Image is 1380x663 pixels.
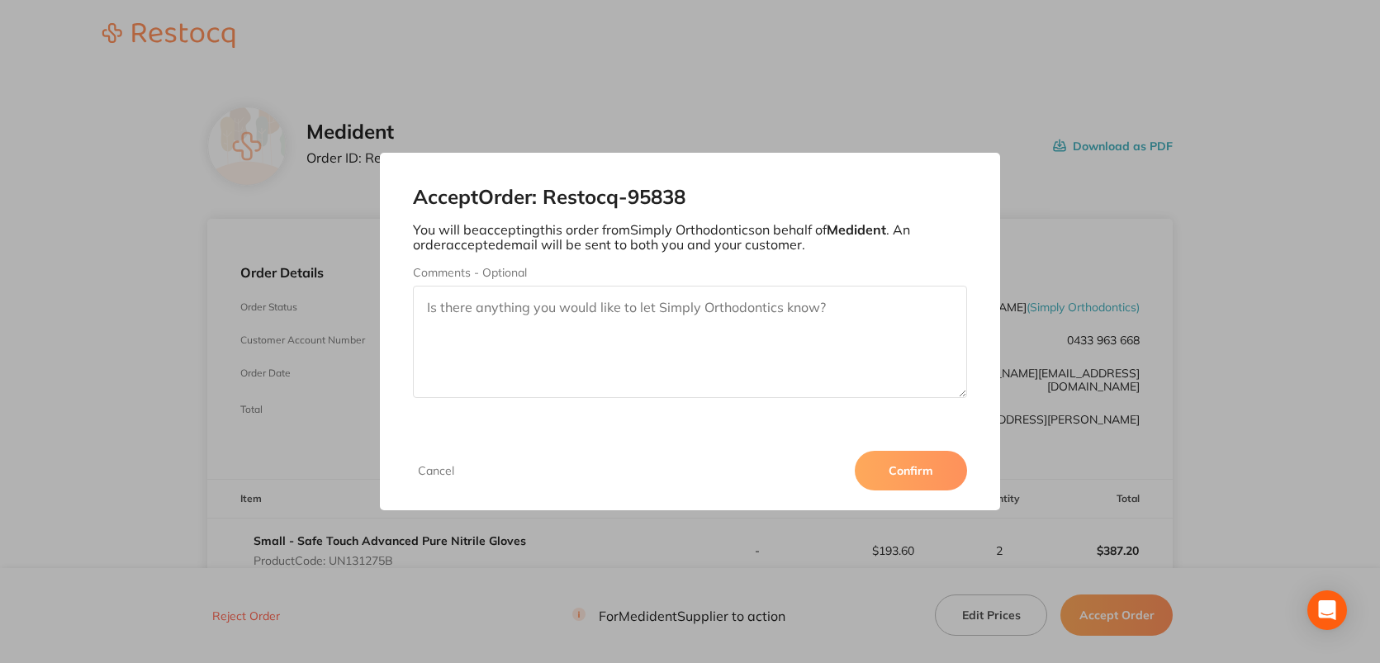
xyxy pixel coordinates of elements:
[413,266,968,279] label: Comments - Optional
[827,221,886,238] b: Medident
[855,451,967,490] button: Confirm
[413,186,968,209] h2: Accept Order: Restocq- 95838
[413,463,459,478] button: Cancel
[413,222,968,253] p: You will be accepting this order from Simply Orthodontics on behalf of . An order accepted email ...
[1307,590,1347,630] div: Open Intercom Messenger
